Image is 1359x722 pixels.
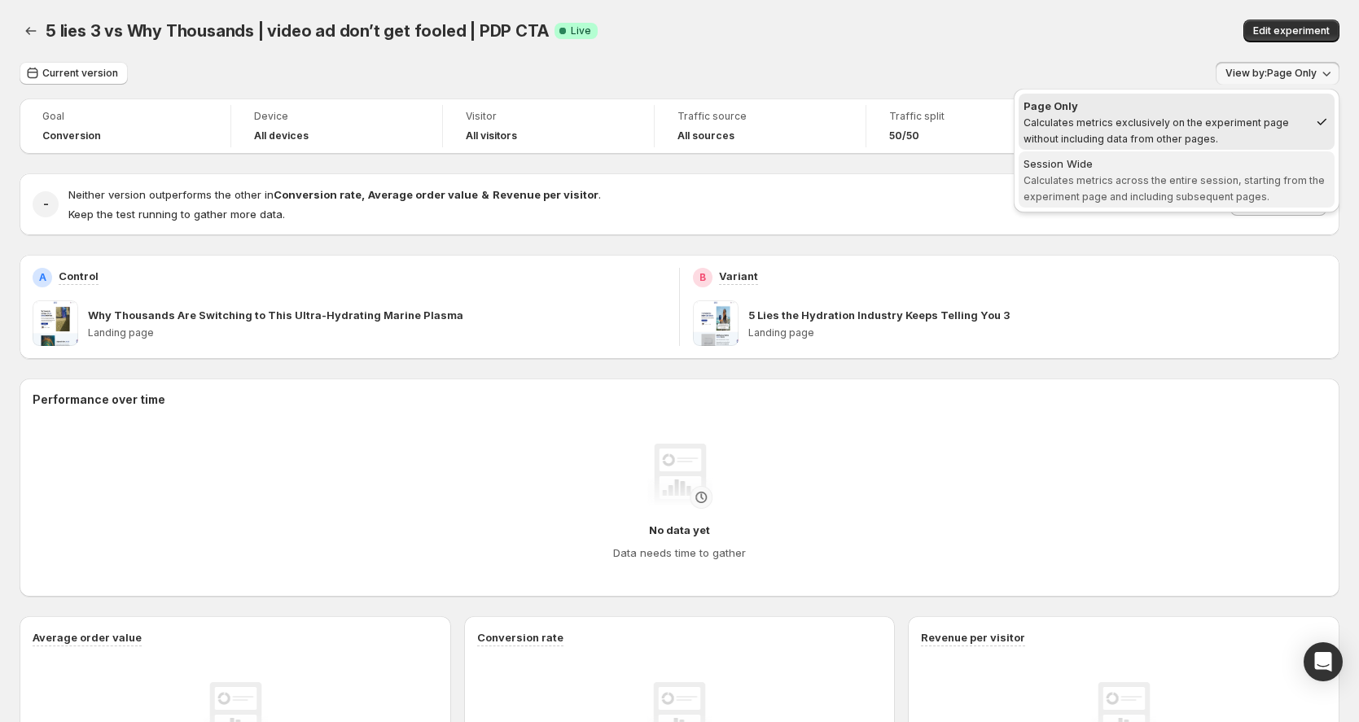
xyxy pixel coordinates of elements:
strong: & [481,188,489,201]
span: 5 lies 3 vs Why Thousands | video ad don’t get fooled | PDP CTA [46,21,548,41]
a: VisitorAll visitors [466,108,631,144]
span: Current version [42,67,118,80]
h4: All visitors [466,129,517,142]
p: Control [59,268,99,284]
span: Live [571,24,591,37]
a: Traffic sourceAll sources [677,108,843,144]
span: Conversion [42,129,101,142]
strong: Average order value [368,188,478,201]
button: Current version [20,62,128,85]
p: Landing page [88,326,666,339]
span: Edit experiment [1253,24,1330,37]
h3: Conversion rate [477,629,563,645]
h4: All devices [254,129,309,142]
strong: Conversion rate [274,188,362,201]
a: DeviceAll devices [254,108,419,144]
h2: - [43,196,49,212]
h2: B [699,271,706,284]
img: Why Thousands Are Switching to This Ultra-Hydrating Marine Plasma [33,300,78,346]
span: Calculates metrics across the entire session, starting from the experiment page and including sub... [1024,174,1325,203]
span: Visitor [466,110,631,123]
h2: Performance over time [33,392,1326,408]
h4: No data yet [649,522,710,538]
p: Variant [719,268,758,284]
strong: , [362,188,365,201]
img: No data yet [647,444,712,509]
span: Traffic source [677,110,843,123]
h4: Data needs time to gather [613,545,746,561]
p: 5 Lies the Hydration Industry Keeps Telling You 3 [748,307,1010,323]
p: Why Thousands Are Switching to This Ultra-Hydrating Marine Plasma [88,307,463,323]
button: Edit experiment [1243,20,1339,42]
p: Landing page [748,326,1326,339]
h3: Average order value [33,629,142,645]
a: Traffic split50/50 [889,108,1054,144]
a: GoalConversion [42,108,208,144]
span: Keep the test running to gather more data. [68,208,285,221]
strong: Revenue per visitor [493,188,598,201]
span: View by: Page Only [1225,67,1317,80]
span: Neither version outperforms the other in . [68,188,601,201]
div: Open Intercom Messenger [1304,642,1343,681]
h2: A [39,271,46,284]
span: Device [254,110,419,123]
span: Goal [42,110,208,123]
img: 5 Lies the Hydration Industry Keeps Telling You 3 [693,300,739,346]
span: Calculates metrics exclusively on the experiment page without including data from other pages. [1024,116,1289,145]
h3: Revenue per visitor [921,629,1025,645]
span: Traffic split [889,110,1054,123]
span: 50/50 [889,129,919,142]
div: Session Wide [1024,155,1330,172]
button: View by:Page Only [1216,62,1339,85]
button: Back [20,20,42,42]
h4: All sources [677,129,734,142]
div: Page Only [1024,98,1309,114]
